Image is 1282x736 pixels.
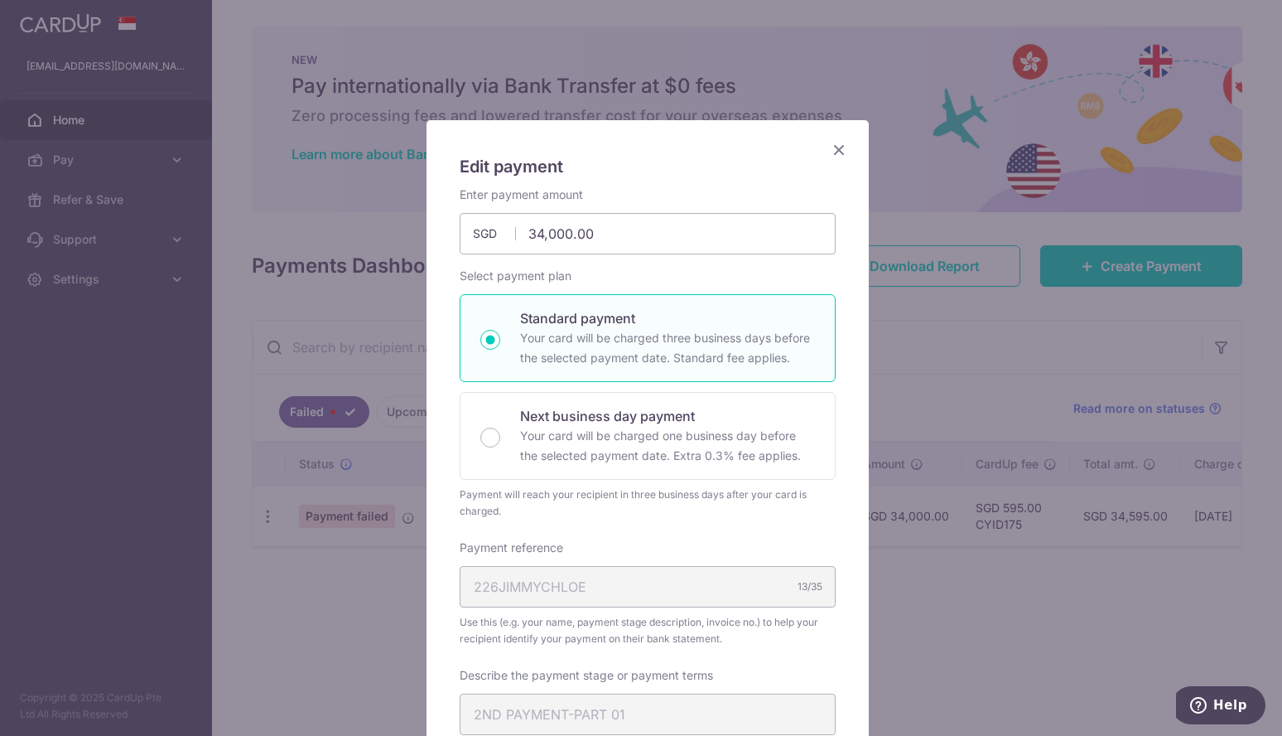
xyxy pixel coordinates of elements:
label: Enter payment amount [460,186,583,203]
label: Payment reference [460,540,563,556]
button: Close [829,140,849,160]
p: Your card will be charged one business day before the selected payment date. Extra 0.3% fee applies. [520,426,815,466]
p: Your card will be charged three business days before the selected payment date. Standard fee appl... [520,328,815,368]
p: Standard payment [520,308,815,328]
p: Next business day payment [520,406,815,426]
label: Describe the payment stage or payment terms [460,667,713,684]
span: SGD [473,225,516,242]
iframe: Opens a widget where you can find more information [1176,686,1265,728]
label: Select payment plan [460,268,571,284]
input: 0.00 [460,213,836,254]
span: Use this (e.g. your name, payment stage description, invoice no.) to help your recipient identify... [460,614,836,647]
h5: Edit payment [460,153,836,180]
div: Payment will reach your recipient in three business days after your card is charged. [460,487,836,520]
div: 13/35 [798,579,822,595]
